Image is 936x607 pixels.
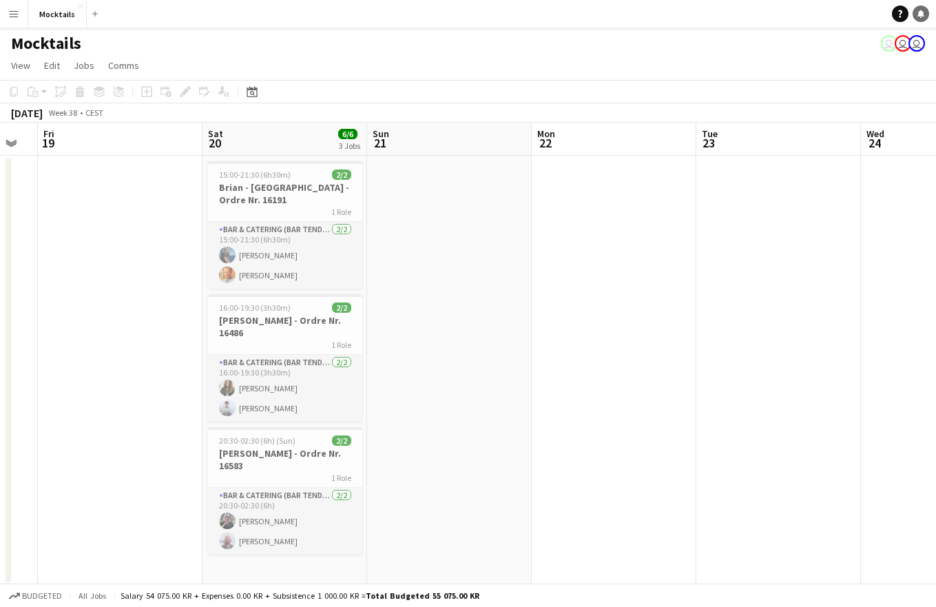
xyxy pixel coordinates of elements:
[208,355,362,422] app-card-role: Bar & Catering (Bar Tender)2/216:00-19:30 (3h30m)[PERSON_NAME][PERSON_NAME]
[535,135,555,151] span: 22
[332,435,351,446] span: 2/2
[332,302,351,313] span: 2/2
[6,56,36,74] a: View
[206,135,223,151] span: 20
[45,107,80,118] span: Week 38
[908,35,925,52] app-user-avatar: Hektor Pantas
[208,488,362,555] app-card-role: Bar & Catering (Bar Tender)2/220:30-02:30 (6h)[PERSON_NAME][PERSON_NAME]
[371,135,389,151] span: 21
[208,294,362,422] app-job-card: 16:00-19:30 (3h30m)2/2[PERSON_NAME] - Ordre Nr. 164861 RoleBar & Catering (Bar Tender)2/216:00-19...
[331,340,351,350] span: 1 Role
[76,590,109,601] span: All jobs
[208,127,223,140] span: Sat
[208,222,362,289] app-card-role: Bar & Catering (Bar Tender)2/215:00-21:30 (6h30m)[PERSON_NAME][PERSON_NAME]
[895,35,911,52] app-user-avatar: Hektor Pantas
[22,591,62,601] span: Budgeted
[74,59,94,72] span: Jobs
[339,141,360,151] div: 3 Jobs
[208,314,362,339] h3: [PERSON_NAME] - Ordre Nr. 16486
[28,1,87,28] button: Mocktails
[103,56,145,74] a: Comms
[121,590,479,601] div: Salary 54 075.00 KR + Expenses 0.00 KR + Subsistence 1 000.00 KR =
[7,588,64,604] button: Budgeted
[373,127,389,140] span: Sun
[43,127,54,140] span: Fri
[208,161,362,289] app-job-card: 15:00-21:30 (6h30m)2/2Brian - [GEOGRAPHIC_DATA] - Ordre Nr. 161911 RoleBar & Catering (Bar Tender...
[219,169,291,180] span: 15:00-21:30 (6h30m)
[208,427,362,555] app-job-card: 20:30-02:30 (6h) (Sun)2/2[PERSON_NAME] - Ordre Nr. 165831 RoleBar & Catering (Bar Tender)2/220:30...
[366,590,479,601] span: Total Budgeted 55 075.00 KR
[331,473,351,483] span: 1 Role
[208,447,362,472] h3: [PERSON_NAME] - Ordre Nr. 16583
[41,135,54,151] span: 19
[702,127,718,140] span: Tue
[39,56,65,74] a: Edit
[44,59,60,72] span: Edit
[338,129,357,139] span: 6/6
[700,135,718,151] span: 23
[108,59,139,72] span: Comms
[332,169,351,180] span: 2/2
[219,302,291,313] span: 16:00-19:30 (3h30m)
[68,56,100,74] a: Jobs
[11,33,81,54] h1: Mocktails
[11,106,43,120] div: [DATE]
[866,127,884,140] span: Wed
[11,59,30,72] span: View
[85,107,103,118] div: CEST
[864,135,884,151] span: 24
[881,35,897,52] app-user-avatar: Sebastian Lysholt Skjold
[219,435,295,446] span: 20:30-02:30 (6h) (Sun)
[208,181,362,206] h3: Brian - [GEOGRAPHIC_DATA] - Ordre Nr. 16191
[537,127,555,140] span: Mon
[331,207,351,217] span: 1 Role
